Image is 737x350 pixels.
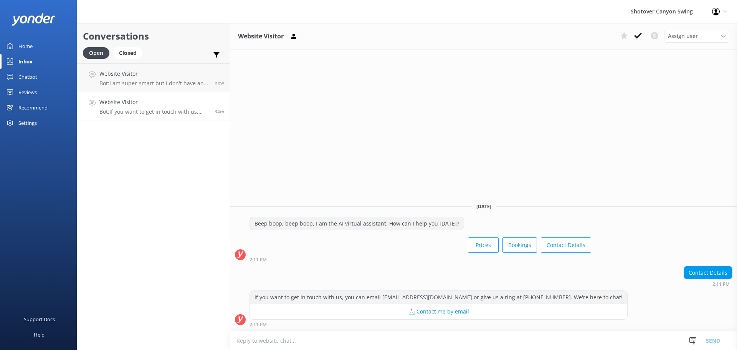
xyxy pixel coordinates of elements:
[77,63,230,92] a: Website VisitorBot:I am super-smart but I don't have an answer for that in my knowledge base, sor...
[18,38,33,54] div: Home
[113,47,142,59] div: Closed
[215,108,224,115] span: Oct 14 2025 02:11pm (UTC +13:00) Pacific/Auckland
[238,32,284,41] h3: Website Visitor
[12,13,56,26] img: yonder-white-logo.png
[250,217,464,230] div: Beep boop, beep boop, I am the AI virtual assistant. How can I help you [DATE]?
[113,48,146,57] a: Closed
[250,257,591,262] div: Oct 14 2025 02:11pm (UTC +13:00) Pacific/Auckland
[18,54,33,69] div: Inbox
[83,48,113,57] a: Open
[250,322,628,327] div: Oct 14 2025 02:11pm (UTC +13:00) Pacific/Auckland
[99,80,209,87] p: Bot: I am super-smart but I don't have an answer for that in my knowledge base, sorry. Please try...
[684,266,732,279] div: Contact Details
[250,322,267,327] strong: 2:11 PM
[541,237,591,253] button: Contact Details
[24,312,55,327] div: Support Docs
[34,327,45,342] div: Help
[77,92,230,121] a: Website VisitorBot:If you want to get in touch with us, you can email [EMAIL_ADDRESS][DOMAIN_NAME...
[250,304,627,319] button: 📩 Contact me by email
[472,203,496,210] span: [DATE]
[99,98,209,106] h4: Website Visitor
[99,108,209,115] p: Bot: If you want to get in touch with us, you can email [EMAIL_ADDRESS][DOMAIN_NAME] or give us a...
[18,115,37,131] div: Settings
[215,80,224,86] span: Oct 14 2025 02:45pm (UTC +13:00) Pacific/Auckland
[83,47,109,59] div: Open
[83,29,224,43] h2: Conversations
[502,237,537,253] button: Bookings
[668,32,698,40] span: Assign user
[250,257,267,262] strong: 2:11 PM
[250,291,627,304] div: If you want to get in touch with us, you can email [EMAIL_ADDRESS][DOMAIN_NAME] or give us a ring...
[18,100,48,115] div: Recommend
[99,70,209,78] h4: Website Visitor
[18,85,37,100] div: Reviews
[664,30,729,42] div: Assign User
[468,237,499,253] button: Prices
[712,282,730,287] strong: 2:11 PM
[684,281,732,287] div: Oct 14 2025 02:11pm (UTC +13:00) Pacific/Auckland
[18,69,37,85] div: Chatbot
